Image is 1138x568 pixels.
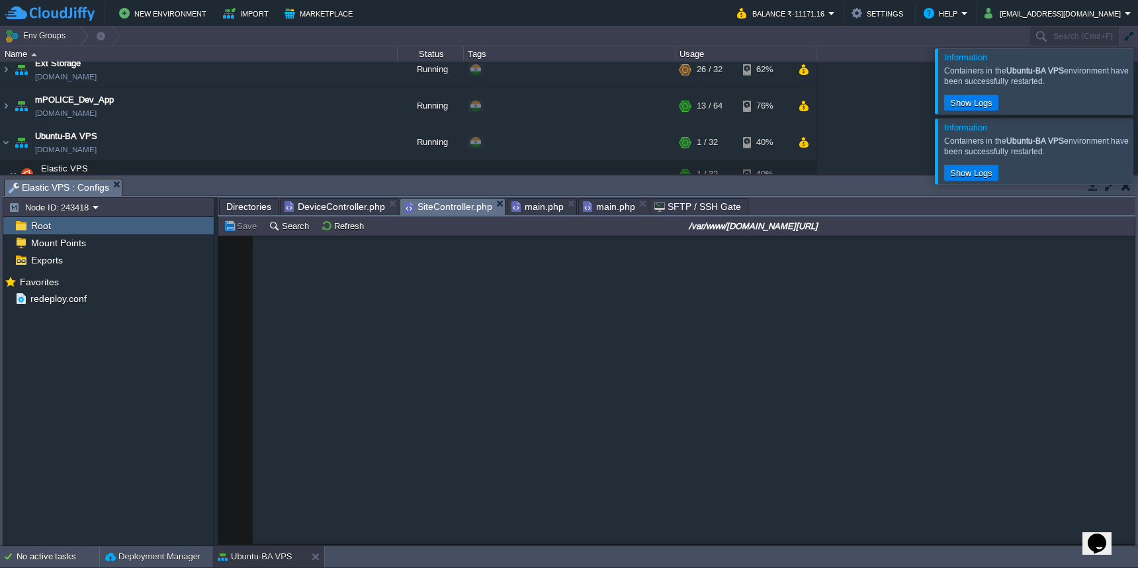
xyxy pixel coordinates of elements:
[924,5,961,21] button: Help
[1,88,11,124] img: AMDAwAAAACH5BAEAAAAALAAAAAABAAEAAAICRAEAOw==
[404,199,492,215] span: SiteController.php
[697,124,718,160] div: 1 / 32
[676,46,816,62] div: Usage
[583,199,635,214] span: main.php
[12,52,30,87] img: AMDAwAAAACH5BAEAAAAALAAAAAABAAEAAAICRAEAOw==
[40,163,90,174] span: Elastic VPS
[17,277,61,287] a: Favorites
[9,201,93,213] button: Node ID: 243418
[743,124,786,160] div: 40%
[17,276,61,288] span: Favorites
[284,5,357,21] button: Marketplace
[578,198,648,214] li: /var/www/sevarth.in.net/api/common/config/main.php
[223,5,273,21] button: Import
[28,293,89,305] a: redeploy.conf
[35,130,97,143] a: Ubuntu-BA VPS
[464,46,675,62] div: Tags
[284,199,385,214] span: DeviceController.php
[35,70,97,83] span: [DOMAIN_NAME]
[946,97,996,109] button: Show Logs
[743,88,786,124] div: 76%
[654,199,741,214] span: SFTP / SSH Gate
[224,220,261,232] button: Save
[1006,66,1064,75] b: Ubuntu-BA VPS
[400,198,505,214] li: /var/www/sevarth.in.net/api/controllers/SiteController.php
[985,5,1125,21] button: [EMAIL_ADDRESS][DOMAIN_NAME]
[737,5,828,21] button: Balance ₹-11171.16
[40,164,90,173] a: Elastic VPS
[9,161,17,187] img: AMDAwAAAACH5BAEAAAAALAAAAAABAAEAAAICRAEAOw==
[398,46,463,62] div: Status
[28,220,53,232] a: Root
[28,237,88,249] a: Mount Points
[946,167,996,179] button: Show Logs
[269,220,313,232] button: Search
[226,199,271,214] span: Directories
[1,124,11,160] img: AMDAwAAAACH5BAEAAAAALAAAAAABAAEAAAICRAEAOw==
[35,107,97,120] a: [DOMAIN_NAME]
[28,254,65,266] a: Exports
[398,52,464,87] div: Running
[5,26,70,45] button: Env Groups
[944,66,1129,87] div: Containers in the environment have been successfully restarted.
[743,52,786,87] div: 62%
[9,179,109,196] span: Elastic VPS : Configs
[18,161,36,187] img: AMDAwAAAACH5BAEAAAAALAAAAAABAAEAAAICRAEAOw==
[697,52,722,87] div: 26 / 32
[1006,136,1064,146] b: Ubuntu-BA VPS
[507,198,577,214] li: /var/www/sevarth.in.net/api/frontend/config/main.php
[697,161,718,187] div: 1 / 32
[944,52,987,62] span: Information
[944,122,987,132] span: Information
[321,220,368,232] button: Refresh
[119,5,210,21] button: New Environment
[5,5,95,22] img: CloudJiffy
[12,124,30,160] img: AMDAwAAAACH5BAEAAAAALAAAAAABAAEAAAICRAEAOw==
[17,546,99,567] div: No active tasks
[218,550,292,563] button: Ubuntu-BA VPS
[105,550,200,563] button: Deployment Manager
[697,88,722,124] div: 13 / 64
[1,52,11,87] img: AMDAwAAAACH5BAEAAAAALAAAAAABAAEAAAICRAEAOw==
[31,53,37,56] img: AMDAwAAAACH5BAEAAAAALAAAAAABAAEAAAICRAEAOw==
[12,88,30,124] img: AMDAwAAAACH5BAEAAAAALAAAAAABAAEAAAICRAEAOw==
[398,88,464,124] div: Running
[35,93,114,107] a: mPOLICE_Dev_App
[398,124,464,160] div: Running
[35,143,97,156] span: [DOMAIN_NAME]
[743,161,786,187] div: 40%
[35,57,81,70] a: Ext Storage
[1,46,397,62] div: Name
[280,198,398,214] li: /var/www/sevarth.in.net/api/controllers/DeviceController.php
[944,136,1129,157] div: Containers in the environment have been successfully restarted.
[511,199,564,214] span: main.php
[852,5,907,21] button: Settings
[1082,515,1125,555] iframe: chat widget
